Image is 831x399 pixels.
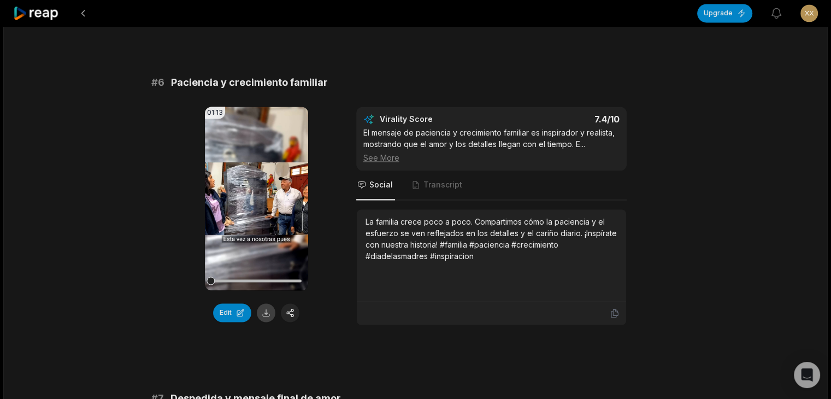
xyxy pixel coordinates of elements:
div: Open Intercom Messenger [794,362,820,388]
div: Virality Score [380,114,497,125]
div: La familia crece poco a poco. Compartimos cómo la paciencia y el esfuerzo se ven reflejados en lo... [366,216,617,262]
div: 7.4 /10 [502,114,620,125]
span: Paciencia y crecimiento familiar [171,75,328,90]
div: El mensaje de paciencia y crecimiento familiar es inspirador y realista, mostrando que el amor y ... [363,127,620,163]
video: Your browser does not support mp4 format. [205,107,308,290]
nav: Tabs [356,171,627,200]
span: Transcript [423,179,462,190]
span: # 6 [151,75,164,90]
span: Social [369,179,393,190]
div: See More [363,152,620,163]
button: Edit [213,303,251,322]
button: Upgrade [697,4,752,22]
